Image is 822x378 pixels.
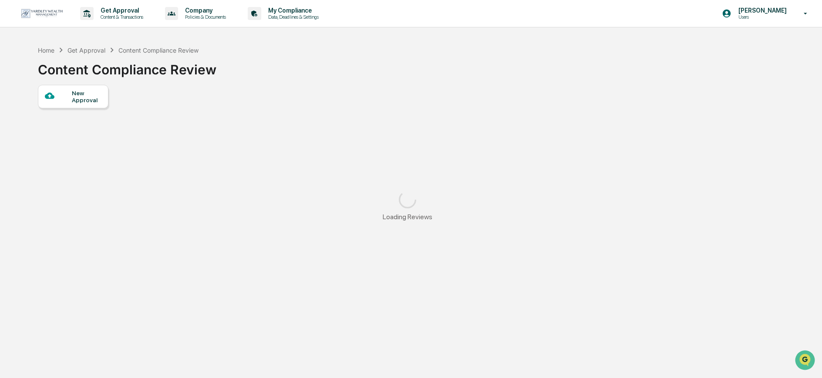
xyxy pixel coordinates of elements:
[118,47,199,54] div: Content Compliance Review
[61,147,105,154] a: Powered byPylon
[178,7,230,14] p: Company
[72,110,108,118] span: Attestations
[72,90,101,104] div: New Approval
[9,18,158,32] p: How can we help?
[261,7,323,14] p: My Compliance
[5,106,60,122] a: 🖐️Preclearance
[63,110,70,117] div: 🗄️
[30,75,110,82] div: We're available if you need us!
[9,110,16,117] div: 🖐️
[9,67,24,82] img: 1746055101610-c473b297-6a78-478c-a979-82029cc54cd1
[17,110,56,118] span: Preclearance
[38,47,54,54] div: Home
[178,14,230,20] p: Policies & Documents
[794,349,818,373] iframe: Open customer support
[731,14,791,20] p: Users
[17,126,55,135] span: Data Lookup
[731,7,791,14] p: [PERSON_NAME]
[148,69,158,80] button: Start new chat
[67,47,105,54] div: Get Approval
[60,106,111,122] a: 🗄️Attestations
[21,9,63,18] img: logo
[94,7,148,14] p: Get Approval
[94,14,148,20] p: Content & Transactions
[30,67,143,75] div: Start new chat
[383,213,432,221] div: Loading Reviews
[9,127,16,134] div: 🔎
[261,14,323,20] p: Data, Deadlines & Settings
[5,123,58,138] a: 🔎Data Lookup
[38,55,216,77] div: Content Compliance Review
[87,147,105,154] span: Pylon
